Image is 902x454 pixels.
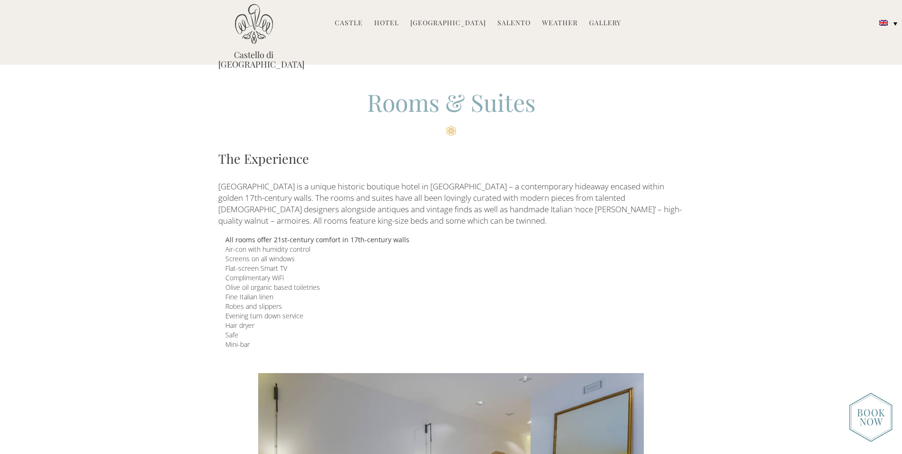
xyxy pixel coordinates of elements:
[218,86,684,136] h2: Rooms & Suites
[497,18,531,29] a: Salento
[225,235,409,244] b: All rooms offer 21st-century comfort in 17th-century walls
[218,245,698,349] div: Air-con with humidity control Screens on all windows Flat-screen Smart TV Complimentary WiFi Oliv...
[589,18,621,29] a: Gallery
[410,18,486,29] a: [GEOGRAPHIC_DATA]
[335,18,363,29] a: Castle
[235,4,273,44] img: Castello di Ugento
[879,20,888,26] img: English
[218,149,684,168] h3: The Experience
[374,18,399,29] a: Hotel
[542,18,578,29] a: Weather
[218,50,290,69] a: Castello di [GEOGRAPHIC_DATA]
[849,393,892,442] img: new-booknow.png
[218,181,684,227] p: [GEOGRAPHIC_DATA] is a unique historic boutique hotel in [GEOGRAPHIC_DATA] – a contemporary hidea...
